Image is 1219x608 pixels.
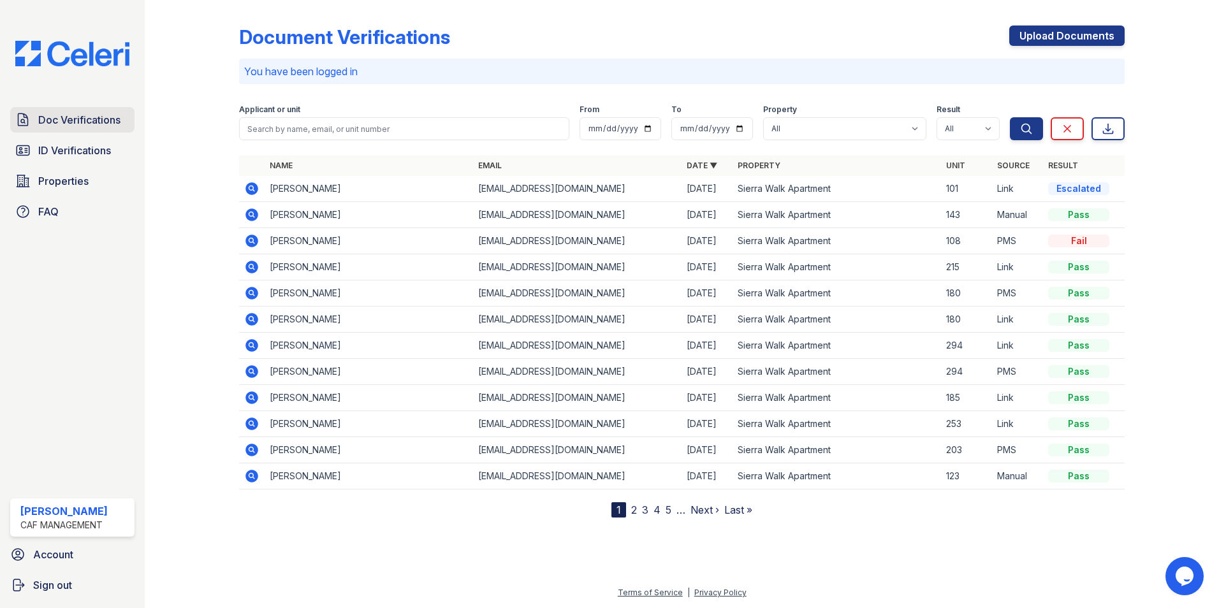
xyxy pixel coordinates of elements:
div: Pass [1048,444,1109,456]
td: [PERSON_NAME] [265,307,473,333]
td: [EMAIL_ADDRESS][DOMAIN_NAME] [473,437,682,463]
td: 203 [941,437,992,463]
div: Pass [1048,417,1109,430]
div: CAF Management [20,519,108,532]
td: Manual [992,463,1043,489]
div: Document Verifications [239,25,450,48]
label: From [580,105,599,115]
td: [EMAIL_ADDRESS][DOMAIN_NAME] [473,333,682,359]
td: PMS [992,228,1043,254]
td: Sierra Walk Apartment [733,254,941,280]
div: 1 [611,502,626,518]
td: [DATE] [682,202,733,228]
div: Pass [1048,261,1109,273]
td: 294 [941,333,992,359]
td: [EMAIL_ADDRESS][DOMAIN_NAME] [473,228,682,254]
td: [DATE] [682,333,733,359]
a: Sign out [5,572,140,598]
a: Upload Documents [1009,25,1125,46]
td: Sierra Walk Apartment [733,202,941,228]
label: Applicant or unit [239,105,300,115]
label: Result [937,105,960,115]
td: 253 [941,411,992,437]
td: 215 [941,254,992,280]
td: [EMAIL_ADDRESS][DOMAIN_NAME] [473,202,682,228]
td: [EMAIL_ADDRESS][DOMAIN_NAME] [473,307,682,333]
td: [EMAIL_ADDRESS][DOMAIN_NAME] [473,176,682,202]
td: [DATE] [682,228,733,254]
a: FAQ [10,199,135,224]
a: 4 [653,503,661,516]
td: Sierra Walk Apartment [733,333,941,359]
td: [DATE] [682,176,733,202]
td: Sierra Walk Apartment [733,280,941,307]
td: Link [992,307,1043,333]
td: Link [992,176,1043,202]
a: 3 [642,503,648,516]
div: Pass [1048,287,1109,300]
td: Sierra Walk Apartment [733,437,941,463]
a: Property [738,161,780,170]
a: Last » [724,503,752,516]
td: Link [992,385,1043,411]
a: Result [1048,161,1078,170]
td: [PERSON_NAME] [265,254,473,280]
div: Pass [1048,365,1109,378]
td: 180 [941,307,992,333]
span: ID Verifications [38,143,111,158]
td: 185 [941,385,992,411]
td: PMS [992,437,1043,463]
td: PMS [992,280,1043,307]
span: FAQ [38,204,59,219]
a: Properties [10,168,135,194]
td: [DATE] [682,280,733,307]
td: 123 [941,463,992,489]
a: Account [5,542,140,567]
td: [DATE] [682,254,733,280]
td: [PERSON_NAME] [265,411,473,437]
div: | [687,588,690,597]
a: ID Verifications [10,138,135,163]
td: Link [992,254,1043,280]
p: You have been logged in [244,64,1120,79]
a: 2 [631,503,637,516]
span: Sign out [33,577,72,593]
a: Terms of Service [618,588,683,597]
td: [PERSON_NAME] [265,333,473,359]
div: Escalated [1048,182,1109,195]
span: Account [33,547,73,562]
td: [DATE] [682,463,733,489]
div: Pass [1048,339,1109,352]
td: 294 [941,359,992,385]
a: Unit [946,161,965,170]
td: Sierra Walk Apartment [733,228,941,254]
td: [DATE] [682,385,733,411]
td: Sierra Walk Apartment [733,176,941,202]
iframe: chat widget [1165,557,1206,595]
td: Sierra Walk Apartment [733,411,941,437]
a: Name [270,161,293,170]
div: [PERSON_NAME] [20,503,108,519]
td: [EMAIL_ADDRESS][DOMAIN_NAME] [473,411,682,437]
div: Pass [1048,208,1109,221]
a: Next › [690,503,719,516]
td: [EMAIL_ADDRESS][DOMAIN_NAME] [473,385,682,411]
a: Date ▼ [687,161,717,170]
td: [EMAIL_ADDRESS][DOMAIN_NAME] [473,359,682,385]
input: Search by name, email, or unit number [239,117,569,140]
span: … [676,502,685,518]
label: To [671,105,682,115]
td: [PERSON_NAME] [265,463,473,489]
div: Pass [1048,391,1109,404]
div: Fail [1048,235,1109,247]
a: Privacy Policy [694,588,747,597]
td: [PERSON_NAME] [265,202,473,228]
td: [EMAIL_ADDRESS][DOMAIN_NAME] [473,254,682,280]
a: Email [478,161,502,170]
td: [DATE] [682,359,733,385]
td: [DATE] [682,307,733,333]
td: 101 [941,176,992,202]
td: [PERSON_NAME] [265,280,473,307]
td: [PERSON_NAME] [265,176,473,202]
